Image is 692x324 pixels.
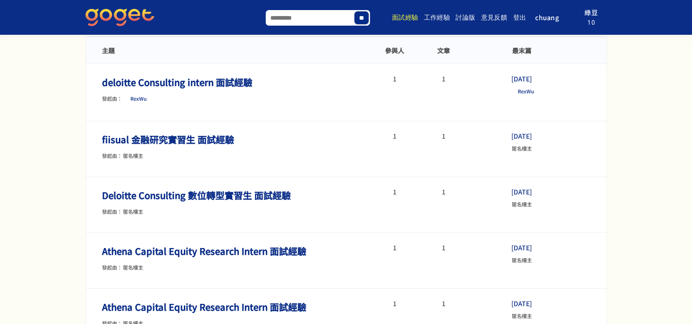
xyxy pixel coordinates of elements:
a: 工作經驗 [423,3,451,32]
a: RexWu [510,87,534,95]
a: 登出 [512,3,527,32]
li: 1 [370,133,419,139]
li: 最末篇 [468,46,575,54]
li: 文章 [419,46,468,54]
a: Athena Capital Equity Research Intern 面試經驗 [102,300,306,313]
li: 參與人 [370,46,419,54]
span: 發起由： 匿名樓主 [102,208,143,215]
span: RexWu [130,95,147,102]
a: 意見反饋 [480,3,509,32]
a: deloitte Consulting intern 面試經驗 [102,76,252,89]
a: Athena Capital Equity Research Intern 面試經驗 [102,244,306,258]
span: 發起由： [102,95,147,102]
a: [DATE] [511,74,532,83]
span: 發起由： 匿名樓主 [102,264,143,271]
a: Deloitte Consulting 數位轉型實習生 面試經驗 [102,189,291,202]
a: [DATE] [511,187,532,196]
span: 匿名樓主 [512,200,532,208]
li: 1 [419,300,468,307]
nav: Main menu [373,3,607,32]
span: 發起由： 匿名樓主 [102,152,143,159]
li: 1 [419,244,468,251]
li: 1 [370,189,419,195]
li: 主題 [102,46,370,54]
li: 1 [370,76,419,82]
li: 1 [370,244,419,251]
span: 匿名樓主 [512,145,532,152]
a: [DATE] [511,299,532,308]
a: 討論版 [455,3,477,32]
span: 匿名樓主 [512,256,532,264]
a: RexWu [122,95,147,102]
a: [DATE] [511,131,532,140]
li: 1 [419,76,468,82]
a: 綠豆10 [576,7,607,28]
li: 1 [419,189,468,195]
span: 匿名樓主 [512,312,532,319]
a: 面試經驗 [391,3,419,32]
a: fiisual 金融研究實習生 面試經驗 [102,133,234,146]
a: chuang [535,8,566,27]
span: RexWu [518,87,534,95]
img: GoGet [86,9,154,26]
div: 綠豆 [576,7,607,17]
span: chuang [535,12,566,22]
li: 1 [419,133,468,139]
li: 1 [370,300,419,307]
a: [DATE] [511,243,532,252]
